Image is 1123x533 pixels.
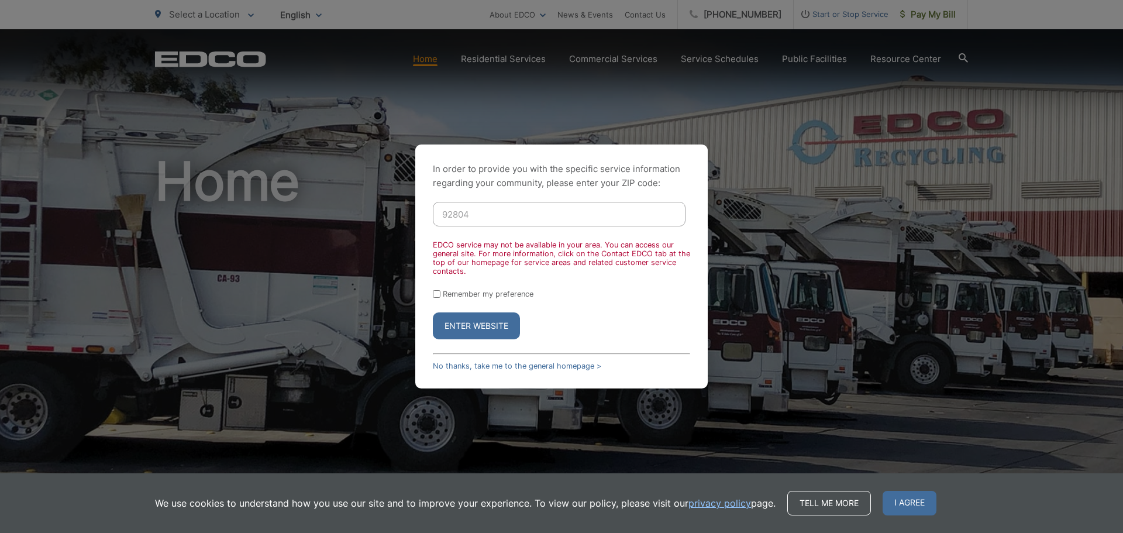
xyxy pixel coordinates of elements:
[787,491,871,515] a: Tell me more
[433,312,520,339] button: Enter Website
[433,362,601,370] a: No thanks, take me to the general homepage >
[433,202,685,226] input: Enter ZIP Code
[155,496,776,510] p: We use cookies to understand how you use our site and to improve your experience. To view our pol...
[883,491,936,515] span: I agree
[443,290,533,298] label: Remember my preference
[433,240,690,276] div: EDCO service may not be available in your area. You can access our general site. For more informa...
[433,162,690,190] p: In order to provide you with the specific service information regarding your community, please en...
[688,496,751,510] a: privacy policy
